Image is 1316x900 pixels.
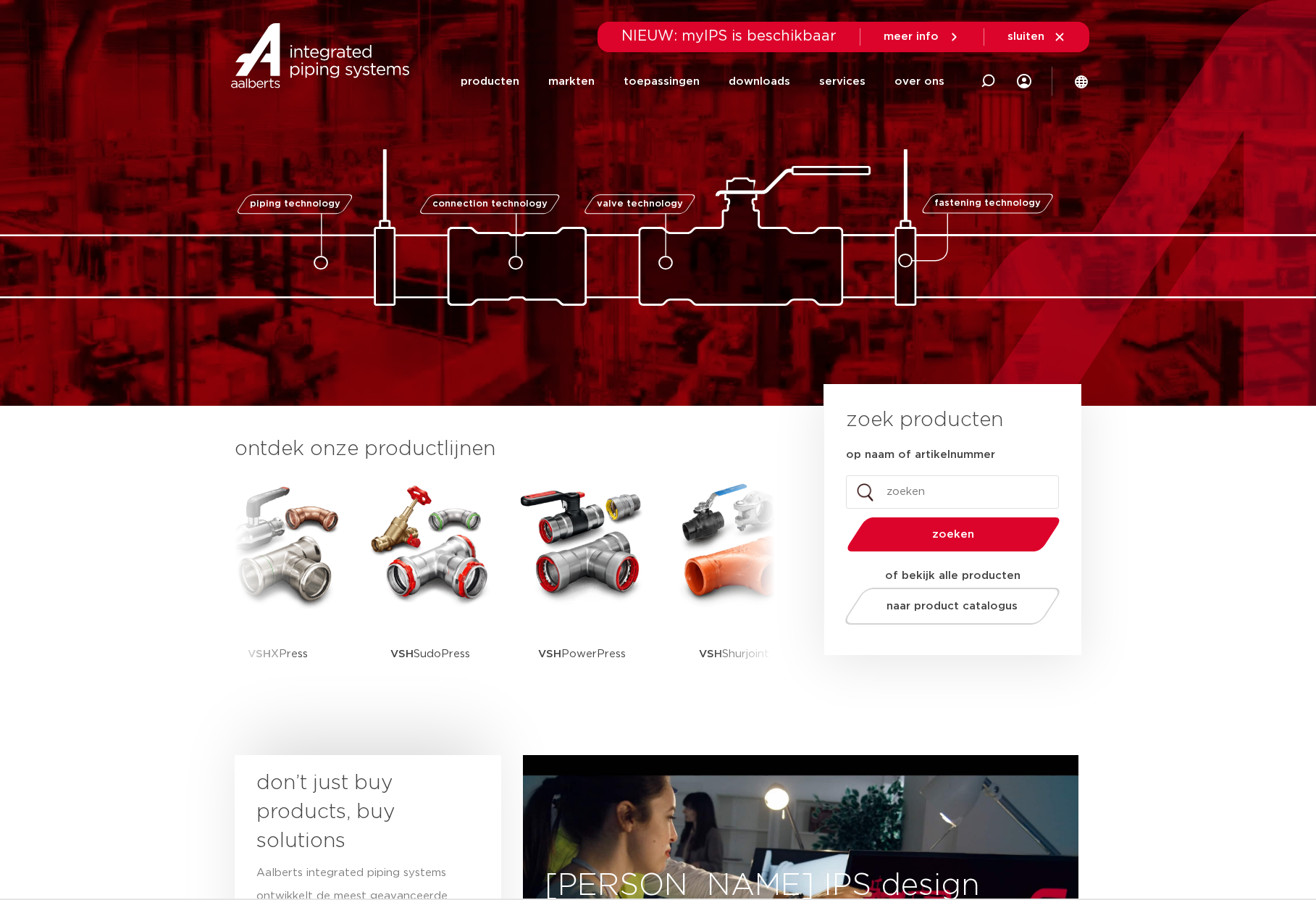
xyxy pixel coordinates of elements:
[846,475,1059,509] input: zoeken
[1017,52,1031,111] div: my IPS
[256,769,453,856] h3: don’t just buy products, buy solutions
[365,478,495,699] a: VSHSudoPress
[884,529,1023,540] span: zoeken
[729,52,790,111] a: downloads
[213,478,343,699] a: VSHXPress
[597,199,683,209] span: valve technology
[934,199,1041,209] span: fastening technology
[538,649,561,659] strong: VSH
[884,31,939,42] span: meer info
[248,609,308,699] p: XPress
[699,649,722,659] strong: VSH
[819,52,866,111] a: services
[390,609,470,699] p: SudoPress
[846,448,995,462] label: op naam of artikelnummer
[1007,31,1044,42] span: sluiten
[461,52,519,111] a: producten
[432,199,547,209] span: connection technology
[699,609,769,699] p: Shurjoint
[621,29,837,43] span: NIEUW: myIPS is beschikbaar
[887,601,1018,612] span: naar product catalogus
[669,478,800,699] a: VSHShurjoint
[841,588,1063,625] a: naar product catalogus
[841,516,1065,553] button: zoeken
[1007,30,1066,43] a: sluiten
[248,649,271,659] strong: VSH
[390,649,414,659] strong: VSH
[846,406,1003,435] h3: zoek producten
[250,199,340,209] span: piping technology
[461,52,944,111] nav: Menu
[517,478,647,699] a: VSHPowerPress
[538,609,626,699] p: PowerPress
[884,30,960,43] a: meer info
[885,570,1020,581] strong: of bekijk alle producten
[894,52,944,111] a: over ons
[548,52,595,111] a: markten
[624,52,700,111] a: toepassingen
[235,435,775,464] h3: ontdek onze productlijnen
